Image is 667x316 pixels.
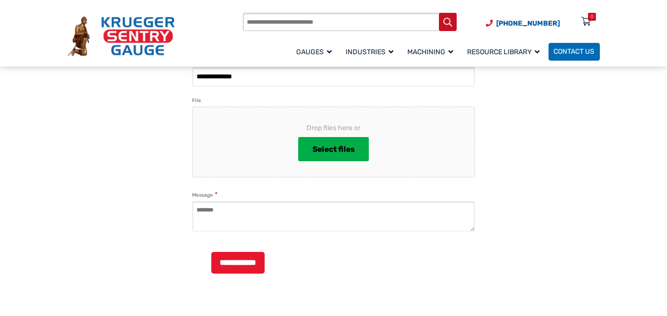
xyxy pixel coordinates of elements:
[208,123,459,133] span: Drop files here or
[291,41,341,62] a: Gauges
[68,16,175,56] img: Krueger Sentry Gauge
[486,18,560,29] a: Phone Number (920) 434-8860
[407,48,453,56] span: Machining
[467,48,540,56] span: Resource Library
[341,41,402,62] a: Industries
[192,96,201,105] label: File
[549,43,600,61] a: Contact Us
[590,13,593,21] div: 0
[402,41,462,62] a: Machining
[298,137,369,162] button: select files, file
[192,190,217,200] label: Message
[496,19,560,28] span: [PHONE_NUMBER]
[346,48,393,56] span: Industries
[553,48,594,56] span: Contact Us
[462,41,549,62] a: Resource Library
[296,48,332,56] span: Gauges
